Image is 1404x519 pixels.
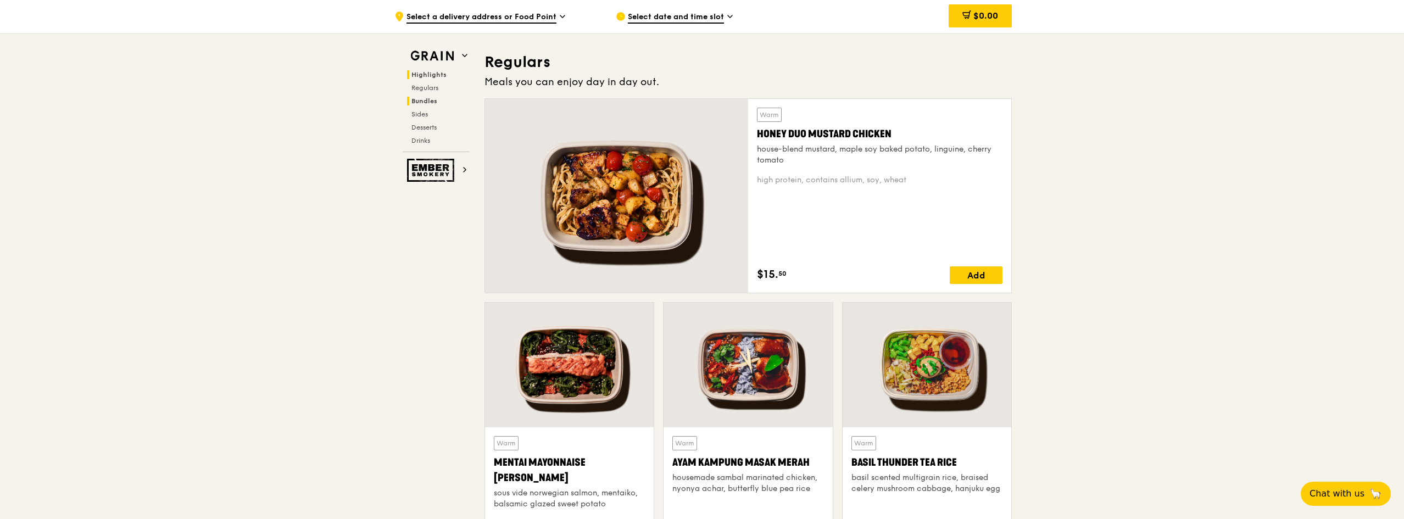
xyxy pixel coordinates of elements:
[973,10,998,21] span: $0.00
[411,110,428,118] span: Sides
[411,137,430,144] span: Drinks
[851,455,1002,470] div: Basil Thunder Tea Rice
[851,436,876,450] div: Warm
[411,97,437,105] span: Bundles
[1310,487,1364,500] span: Chat with us
[406,12,556,24] span: Select a delivery address or Food Point
[672,472,823,494] div: housemade sambal marinated chicken, nyonya achar, butterfly blue pea rice
[757,108,782,122] div: Warm
[484,52,1012,72] h3: Regulars
[778,269,787,278] span: 50
[757,144,1002,166] div: house-blend mustard, maple soy baked potato, linguine, cherry tomato
[494,436,519,450] div: Warm
[851,472,1002,494] div: basil scented multigrain rice, braised celery mushroom cabbage, hanjuku egg
[494,455,645,485] div: Mentai Mayonnaise [PERSON_NAME]
[672,436,697,450] div: Warm
[628,12,724,24] span: Select date and time slot
[407,46,458,66] img: Grain web logo
[1369,487,1382,500] span: 🦙
[484,74,1012,90] div: Meals you can enjoy day in day out.
[407,159,458,182] img: Ember Smokery web logo
[411,84,438,92] span: Regulars
[1301,482,1391,506] button: Chat with us🦙
[757,175,1002,186] div: high protein, contains allium, soy, wheat
[494,488,645,510] div: sous vide norwegian salmon, mentaiko, balsamic glazed sweet potato
[411,124,437,131] span: Desserts
[757,126,1002,142] div: Honey Duo Mustard Chicken
[411,71,447,79] span: Highlights
[757,266,778,283] span: $15.
[672,455,823,470] div: Ayam Kampung Masak Merah
[950,266,1002,284] div: Add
